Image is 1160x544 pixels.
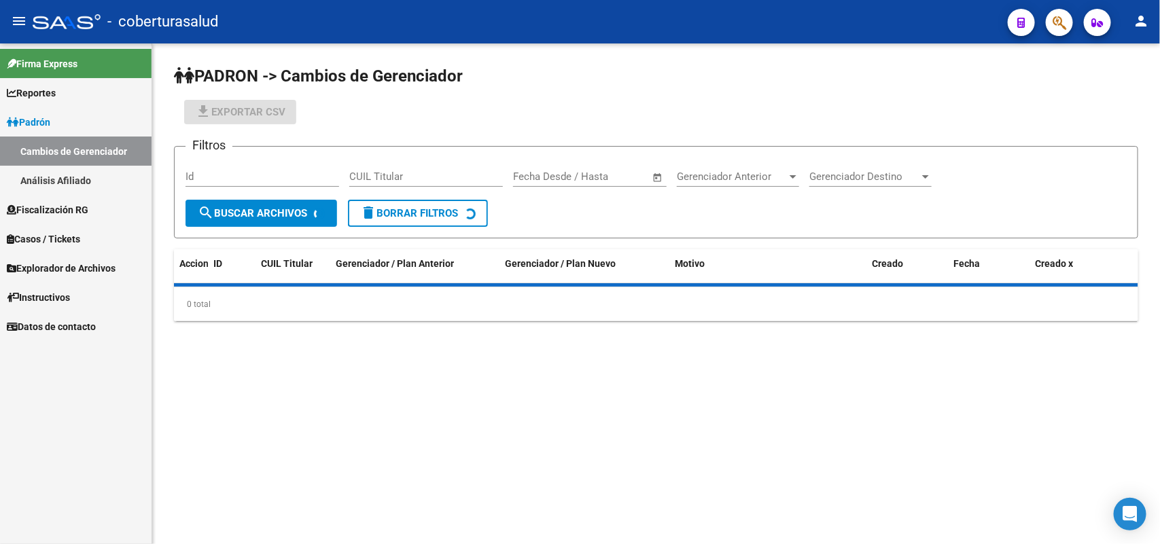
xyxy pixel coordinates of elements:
mat-icon: person [1133,13,1149,29]
datatable-header-cell: Creado [866,249,948,294]
span: Gerenciador / Plan Anterior [336,258,454,269]
datatable-header-cell: Gerenciador / Plan Nuevo [500,249,670,294]
span: Gerenciador / Plan Nuevo [506,258,616,269]
span: Fiscalización RG [7,202,88,217]
span: Datos de contacto [7,319,96,334]
datatable-header-cell: Accion [174,249,208,294]
mat-icon: file_download [195,103,211,120]
span: CUIL Titular [261,258,313,269]
datatable-header-cell: Creado x [1030,249,1138,294]
span: Gerenciador Destino [809,170,919,183]
div: 0 total [174,287,1138,321]
mat-icon: menu [11,13,27,29]
datatable-header-cell: Motivo [669,249,866,294]
span: Fecha [953,258,980,269]
span: Creado x [1035,258,1073,269]
button: Borrar Filtros [348,200,488,227]
span: ID [213,258,222,269]
div: Open Intercom Messenger [1114,498,1146,530]
span: Instructivos [7,290,70,305]
span: Accion [179,258,209,269]
span: Buscar Archivos [198,207,307,219]
datatable-header-cell: CUIL Titular [256,249,330,294]
span: Motivo [675,258,705,269]
span: Casos / Tickets [7,232,80,247]
span: Padrón [7,115,50,130]
span: Reportes [7,86,56,101]
button: Exportar CSV [184,100,296,124]
mat-icon: search [198,204,214,221]
span: Gerenciador Anterior [677,170,787,183]
button: Buscar Archivos [186,200,337,227]
span: - coberturasalud [107,7,218,37]
datatable-header-cell: Gerenciador / Plan Anterior [330,249,500,294]
input: Start date [513,170,557,183]
datatable-header-cell: Fecha [948,249,1030,294]
span: Borrar Filtros [360,207,458,219]
span: Firma Express [7,56,77,71]
span: Exportar CSV [195,106,285,118]
span: Explorador de Archivos [7,261,116,276]
datatable-header-cell: ID [208,249,256,294]
button: Open calendar [650,170,666,185]
span: PADRON -> Cambios de Gerenciador [174,67,463,86]
span: Creado [872,258,903,269]
h3: Filtros [186,136,232,155]
mat-icon: delete [360,204,376,221]
input: End date [569,170,635,183]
